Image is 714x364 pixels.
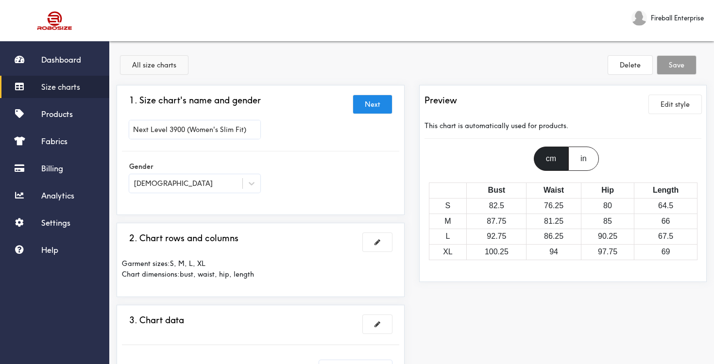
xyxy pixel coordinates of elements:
span: Billing [41,164,63,173]
td: 85 [581,214,634,229]
button: All size charts [120,56,188,74]
button: Delete [608,56,652,74]
span: Size charts [41,82,80,92]
td: M [429,214,467,229]
th: Hip [581,182,634,198]
span: Settings [41,218,70,228]
h3: 2. Chart rows and columns [129,233,238,244]
button: Next [353,95,392,114]
div: This chart is automatically used for products. [425,113,702,139]
td: 100.25 [467,245,527,260]
td: 87.75 [467,214,527,229]
td: 92.75 [467,229,527,245]
div: [DEMOGRAPHIC_DATA] [134,178,213,189]
div: Garment sizes: S, M, L, XL Chart dimensions: bust, waist, hip, length [122,251,399,287]
button: Save [657,56,696,74]
th: Length [634,182,697,198]
td: 80 [581,198,634,214]
span: Products [41,109,73,119]
td: 86.25 [527,229,581,245]
img: Fireball Enterprise [631,10,647,26]
td: 97.75 [581,245,634,260]
div: cm [534,147,568,171]
td: 67.5 [634,229,697,245]
td: 90.25 [581,229,634,245]
td: L [429,229,467,245]
th: Waist [527,182,581,198]
h3: Preview [425,95,457,106]
td: 81.25 [527,214,581,229]
td: 64.5 [634,198,697,214]
td: 66 [634,214,697,229]
span: Help [41,245,58,255]
td: 94 [527,245,581,260]
div: in [568,147,598,171]
label: Gender [129,159,260,174]
img: Robosize [18,7,91,34]
span: Fabrics [41,136,68,146]
h3: 1. Size chart's name and gender [129,95,261,106]
td: XL [429,245,467,260]
span: Dashboard [41,55,81,65]
td: S [429,198,467,214]
td: 76.25 [527,198,581,214]
span: Analytics [41,191,74,200]
td: 82.5 [467,198,527,214]
button: Edit style [649,95,701,114]
th: Bust [467,182,527,198]
h3: 3. Chart data [129,315,184,326]
span: Fireball Enterprise [651,13,704,23]
td: 69 [634,245,697,260]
